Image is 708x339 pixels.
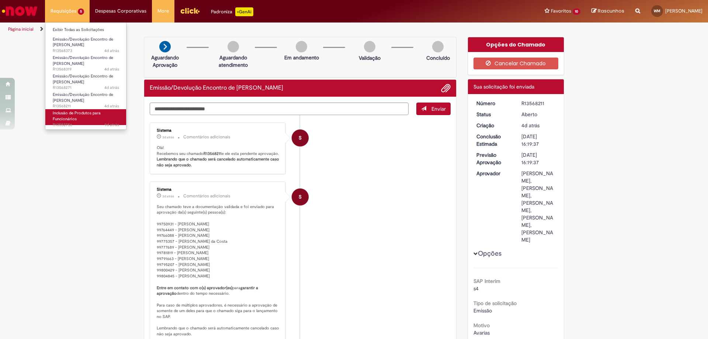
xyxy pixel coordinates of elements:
[53,122,119,128] span: R13552756
[53,73,113,85] span: Emissão/Devolução Encontro de [PERSON_NAME]
[183,134,230,140] small: Comentários adicionais
[521,133,556,148] div: [DATE] 16:19:37
[53,110,101,122] span: Inclusão de Produtos para Funcionários
[426,54,450,62] p: Concluído
[654,8,660,13] span: WM
[471,100,516,107] dt: Número
[53,103,119,109] span: R13568211
[211,7,253,16] div: Padroniza
[53,55,113,66] span: Emissão/Devolução Encontro de [PERSON_NAME]
[296,41,307,52] img: img-circle-grey.png
[45,54,126,70] a: Aberto R13568319 : Emissão/Devolução Encontro de Contas Fornecedor
[521,151,556,166] div: [DATE] 16:19:37
[284,54,319,61] p: Em andamento
[598,7,624,14] span: Rascunhos
[228,41,239,52] img: img-circle-grey.png
[8,26,34,32] a: Página inicial
[299,129,302,147] span: S
[204,151,222,156] b: R13568211
[1,4,39,18] img: ServiceNow
[53,48,119,54] span: R13568373
[471,133,516,148] dt: Conclusão Estimada
[157,7,169,15] span: More
[45,109,126,125] a: Aberto R13552756 : Inclusão de Produtos para Funcionários
[45,91,126,107] a: Aberto R13568211 : Emissão/Devolução Encontro de Contas Fornecedor
[521,100,556,107] div: R13568211
[431,105,446,112] span: Enviar
[51,7,76,15] span: Requisições
[359,54,381,62] p: Validação
[104,85,119,90] time: 25/09/2025 17:33:48
[473,300,517,307] b: Tipo de solicitação
[6,23,466,36] ul: Trilhas de página
[471,111,516,118] dt: Status
[157,156,280,168] b: Lembrando que o chamado será cancelado automaticamente caso não seja aprovado.
[473,307,492,314] span: Emissão
[473,278,500,284] b: SAP Interim
[665,8,702,14] span: [PERSON_NAME]
[473,285,479,292] span: s4
[53,92,113,103] span: Emissão/Devolução Encontro de [PERSON_NAME]
[521,122,539,129] time: 25/09/2025 17:23:19
[53,37,113,48] span: Emissão/Devolução Encontro de [PERSON_NAME]
[591,8,624,15] a: Rascunhos
[104,122,119,128] span: 9d atrás
[45,35,126,51] a: Aberto R13568373 : Emissão/Devolução Encontro de Contas Fornecedor
[147,54,183,69] p: Aguardando Aprovação
[521,170,556,243] div: [PERSON_NAME], [PERSON_NAME], [PERSON_NAME], [PERSON_NAME], [PERSON_NAME]
[53,66,119,72] span: R13568319
[157,187,280,192] div: Sistema
[104,66,119,72] span: 4d atrás
[104,85,119,90] span: 4d atrás
[471,151,516,166] dt: Previsão Aprovação
[157,128,280,133] div: Sistema
[45,72,126,88] a: Aberto R13568271 : Emissão/Devolução Encontro de Contas Fornecedor
[551,7,571,15] span: Favoritos
[45,26,126,34] a: Exibir Todas as Solicitações
[215,54,251,69] p: Aguardando atendimento
[159,41,171,52] img: arrow-next.png
[471,122,516,129] dt: Criação
[183,193,230,199] small: Comentários adicionais
[150,85,283,91] h2: Emissão/Devolução Encontro de Contas Fornecedor Histórico de tíquete
[235,7,253,16] p: +GenAi
[162,135,174,139] span: 3d atrás
[104,48,119,53] span: 4d atrás
[162,194,174,198] time: 26/09/2025 15:19:39
[150,103,409,115] textarea: Digite sua mensagem aqui...
[157,285,232,291] b: Entre em contato com o(s) aprovador(es)
[473,329,490,336] span: Avarias
[521,122,556,129] div: 25/09/2025 17:23:19
[162,194,174,198] span: 3d atrás
[180,5,200,16] img: click_logo_yellow_360x200.png
[45,22,126,130] ul: Requisições
[292,129,309,146] div: System
[521,111,556,118] div: Aberto
[104,48,119,53] time: 25/09/2025 17:48:59
[162,135,174,139] time: 26/09/2025 15:19:48
[157,285,259,297] b: garantir a aprovação
[416,103,451,115] button: Enviar
[473,83,534,90] span: Sua solicitação foi enviada
[53,85,119,91] span: R13568271
[104,122,119,128] time: 20/09/2025 13:26:03
[104,66,119,72] time: 25/09/2025 17:40:40
[471,170,516,177] dt: Aprovador
[157,145,280,168] p: Olá! Recebemos seu chamado e ele esta pendente aprovação.
[441,83,451,93] button: Adicionar anexos
[573,8,580,15] span: 10
[104,103,119,109] span: 4d atrás
[95,7,146,15] span: Despesas Corporativas
[473,58,559,69] button: Cancelar Chamado
[78,8,84,15] span: 5
[468,37,564,52] div: Opções do Chamado
[364,41,375,52] img: img-circle-grey.png
[299,188,302,206] span: S
[292,188,309,205] div: System
[521,122,539,129] span: 4d atrás
[432,41,444,52] img: img-circle-grey.png
[473,322,490,329] b: Motivo
[157,204,280,337] p: Seu chamado teve a documentação validada e foi enviado para aprovação da(s) seguinte(s) pessoa(s)...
